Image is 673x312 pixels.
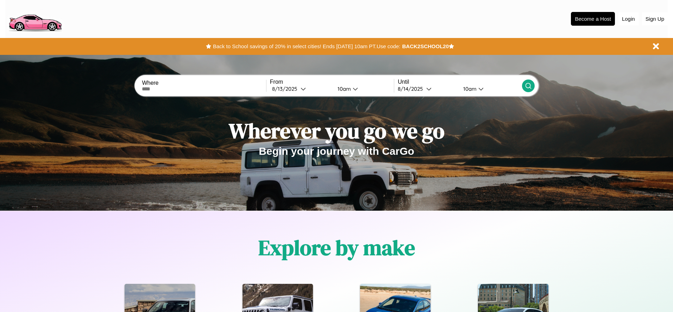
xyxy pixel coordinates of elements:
button: Back to School savings of 20% in select cities! Ends [DATE] 10am PT.Use code: [211,42,402,51]
label: Where [142,80,266,86]
div: 10am [460,85,478,92]
b: BACK2SCHOOL20 [402,43,449,49]
img: logo [5,4,65,33]
button: 8/13/2025 [270,85,332,93]
label: From [270,79,394,85]
h1: Explore by make [258,233,415,262]
button: 10am [458,85,522,93]
button: Sign Up [642,12,668,25]
button: Become a Host [571,12,615,26]
button: Login [618,12,639,25]
div: 8 / 14 / 2025 [398,85,426,92]
div: 10am [334,85,353,92]
div: 8 / 13 / 2025 [272,85,301,92]
button: 10am [332,85,394,93]
label: Until [398,79,522,85]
